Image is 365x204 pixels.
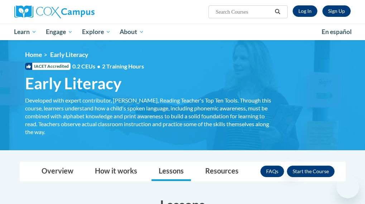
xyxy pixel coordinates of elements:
img: Cox Campus [14,5,95,18]
span: Early Literacy [25,74,121,93]
a: Explore [77,24,115,40]
span: Learn [14,28,37,36]
span: 2 Training Hours [102,63,144,70]
a: How it works [88,162,144,181]
a: About [115,24,149,40]
a: Lessons [152,162,191,181]
a: Cox Campus [14,5,119,18]
span: 0.2 CEUs [72,62,144,70]
a: Overview [34,162,81,181]
a: En español [317,24,356,39]
a: Engage [41,24,77,40]
span: Engage [46,28,73,36]
span: Explore [82,28,111,36]
span: IACET Accredited [25,63,71,70]
iframe: Close message [284,158,298,172]
a: Log In [293,5,317,17]
input: Search Courses [215,8,272,16]
div: Main menu [9,24,356,40]
iframe: Button to launch messaging window [336,175,359,198]
a: Resources [198,162,246,181]
a: FAQs [260,166,284,177]
a: Register [322,5,351,17]
div: Developed with expert contributor, [PERSON_NAME], Reading Teacher's Top Ten Tools. Through this c... [25,96,272,136]
a: Home [25,51,42,58]
span: About [120,28,144,36]
span: • [97,63,100,70]
span: Early Literacy [50,51,88,58]
a: Learn [10,24,42,40]
button: Search [272,8,283,16]
span: En español [322,28,352,35]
